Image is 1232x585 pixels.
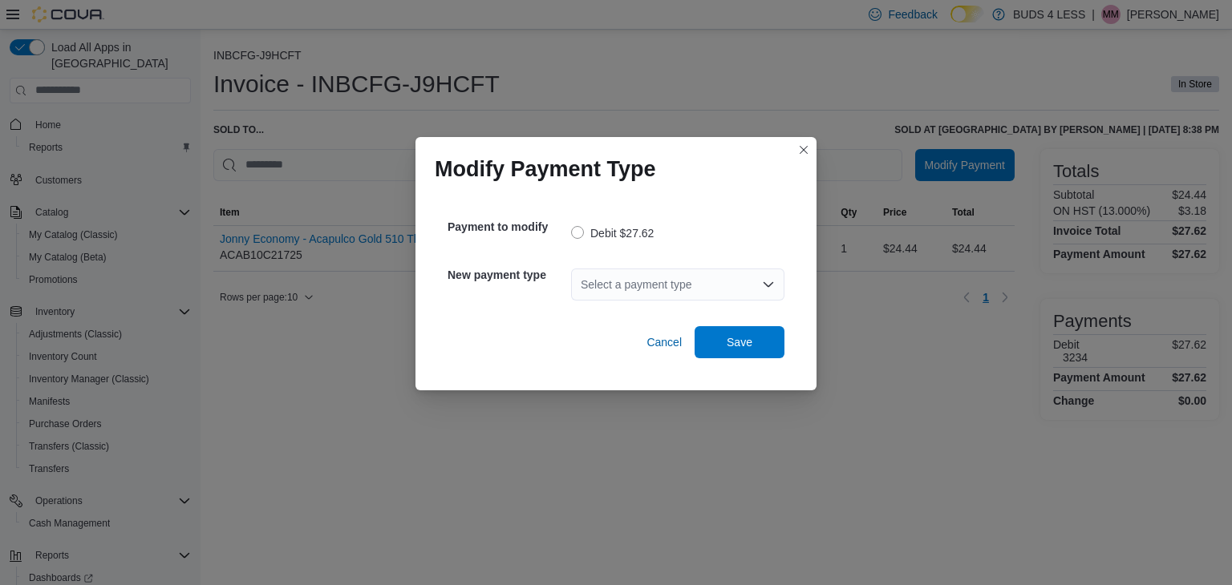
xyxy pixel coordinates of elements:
input: Accessible screen reader label [581,275,582,294]
button: Cancel [640,326,688,358]
h5: Payment to modify [448,211,568,243]
h1: Modify Payment Type [435,156,656,182]
span: Save [727,334,752,350]
button: Open list of options [762,278,775,291]
button: Save [695,326,784,358]
button: Closes this modal window [794,140,813,159]
span: Cancel [646,334,682,350]
label: Debit $27.62 [571,224,654,243]
h5: New payment type [448,259,568,291]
